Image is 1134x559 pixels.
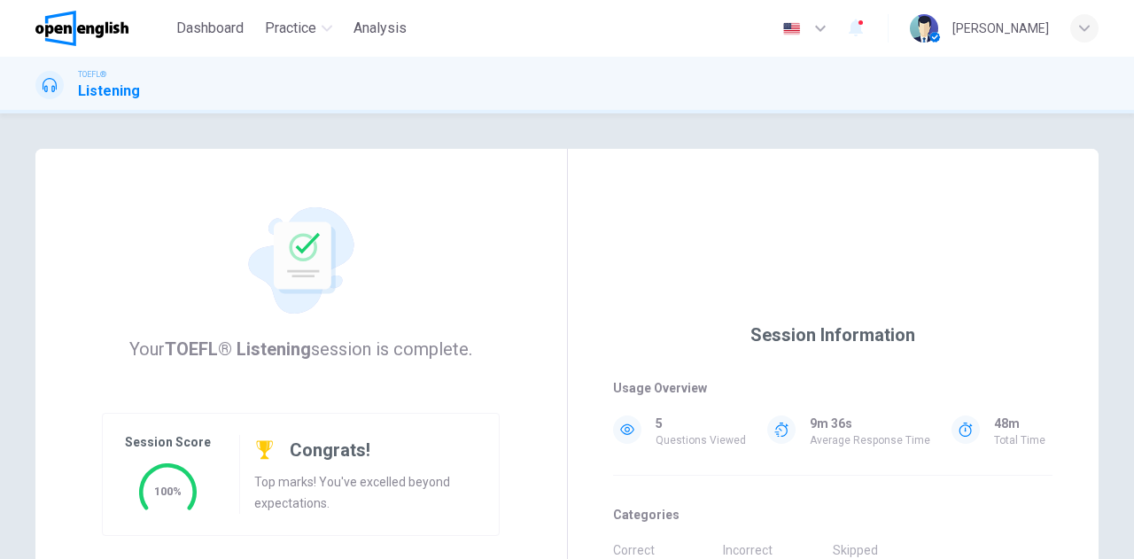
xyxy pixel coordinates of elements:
[265,18,316,39] span: Practice
[781,22,803,35] img: en
[910,14,938,43] img: Profile picture
[810,434,930,446] p: Average response time
[78,81,140,102] h1: Listening
[290,436,370,464] h6: Congrats!
[78,68,106,81] span: TOEFL®
[613,377,1052,399] span: Usage Overview
[258,12,339,44] button: Practice
[952,18,1049,39] div: [PERSON_NAME]
[176,18,244,39] span: Dashboard
[169,12,251,44] button: Dashboard
[353,18,407,39] span: Analysis
[254,471,478,514] p: Top marks! You've excelled beyond expectations.
[656,413,663,434] p: 5
[35,11,128,46] img: OpenEnglish logo
[35,11,169,46] a: OpenEnglish logo
[750,321,915,349] h6: Session Information
[129,335,472,363] h6: Your session is complete.
[154,485,182,498] text: 100%
[994,434,1045,446] p: Total Time
[656,434,746,446] p: Questions Viewed
[125,435,211,449] p: Session Score
[346,12,414,44] button: Analysis
[810,413,852,434] p: 9m 36s
[165,338,311,360] strong: TOEFL® Listening
[613,504,1052,525] span: Categories
[994,413,1020,434] p: 48m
